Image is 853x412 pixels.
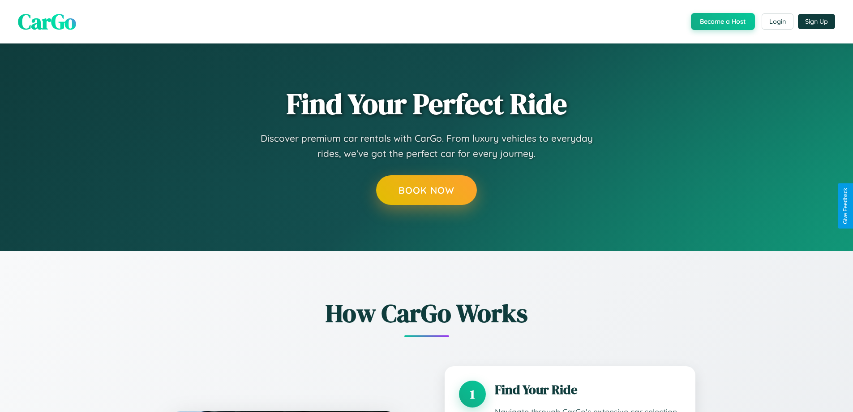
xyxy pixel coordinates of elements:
[691,13,755,30] button: Become a Host
[798,14,835,29] button: Sign Up
[459,381,486,408] div: 1
[287,88,567,120] h1: Find Your Perfect Ride
[376,175,477,205] button: Book Now
[18,7,76,36] span: CarGo
[495,381,681,399] h3: Find Your Ride
[762,13,793,30] button: Login
[248,131,606,161] p: Discover premium car rentals with CarGo. From luxury vehicles to everyday rides, we've got the pe...
[158,296,695,330] h2: How CarGo Works
[842,188,849,224] div: Give Feedback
